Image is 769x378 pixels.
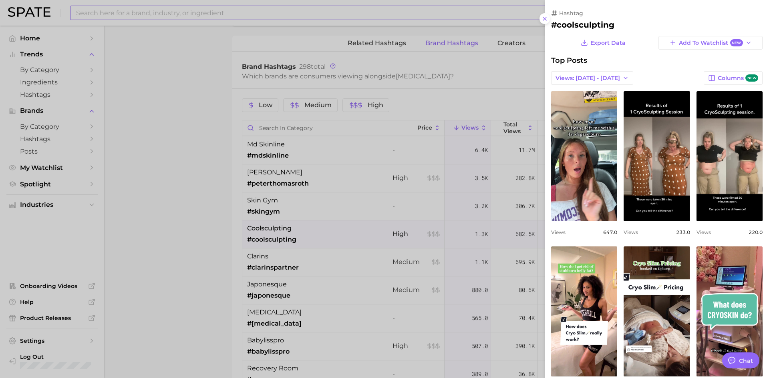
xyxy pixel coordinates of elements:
button: Export Data [579,36,628,50]
span: new [745,74,758,82]
button: Columnsnew [704,71,763,85]
span: 647.0 [603,229,617,235]
span: Columns [718,74,758,82]
span: Views [551,229,566,235]
span: Views [697,229,711,235]
span: New [730,39,743,47]
span: Export Data [590,40,626,46]
h2: #coolsculpting [551,20,763,30]
span: Top Posts [551,56,587,65]
span: 220.0 [749,229,763,235]
button: Views: [DATE] - [DATE] [551,71,633,85]
span: Views: [DATE] - [DATE] [556,75,620,82]
span: Add to Watchlist [679,39,743,47]
span: hashtag [559,10,583,17]
button: Add to WatchlistNew [658,36,763,50]
span: Views [624,229,638,235]
span: 233.0 [676,229,690,235]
